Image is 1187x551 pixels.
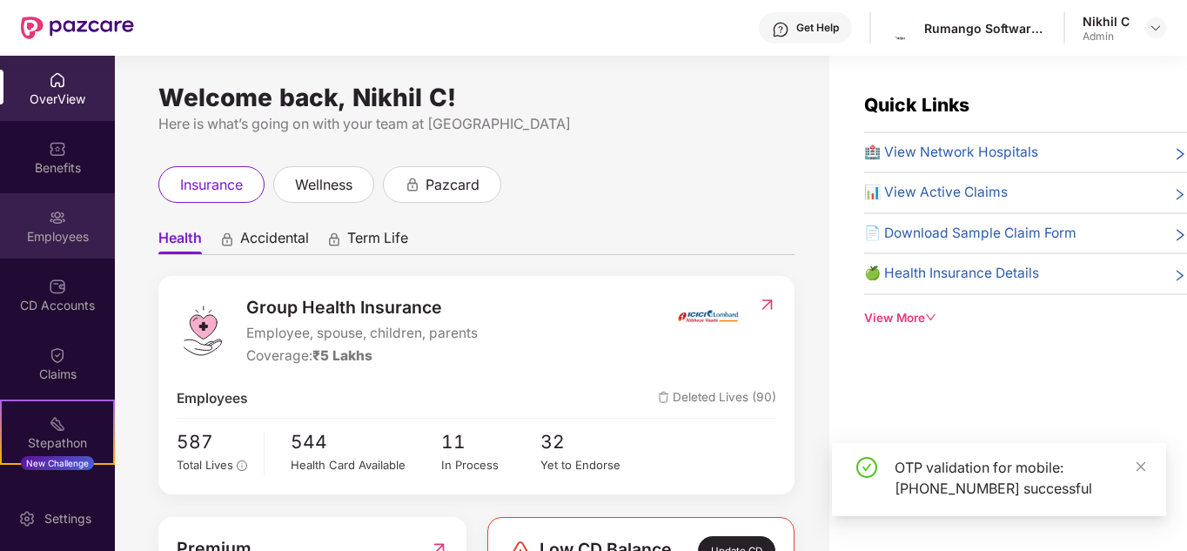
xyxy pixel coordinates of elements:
[49,278,66,295] img: svg+xml;base64,PHN2ZyBpZD0iQ0RfQWNjb3VudHMiIGRhdGEtbmFtZT0iQ0QgQWNjb3VudHMiIHhtbG5zPSJodHRwOi8vd3...
[177,388,248,409] span: Employees
[347,229,408,254] span: Term Life
[158,113,795,135] div: Here is what’s going on with your team at [GEOGRAPHIC_DATA]
[39,510,97,527] div: Settings
[864,263,1039,284] span: 🍏 Health Insurance Details
[426,174,479,196] span: pazcard
[219,231,235,246] div: animation
[291,456,440,474] div: Health Card Available
[21,17,134,39] img: New Pazcare Logo
[441,427,541,456] span: 11
[758,296,776,313] img: RedirectIcon
[864,94,969,116] span: Quick Links
[540,456,640,474] div: Yet to Endorse
[925,312,937,324] span: down
[405,176,420,192] div: animation
[1173,266,1187,284] span: right
[312,347,372,364] span: ₹5 Lakhs
[924,20,1046,37] div: Rumango Software And Consulting Services Private Limited
[246,294,478,321] span: Group Health Insurance
[675,294,741,338] img: insurerIcon
[1135,460,1147,473] span: close
[49,346,66,364] img: svg+xml;base64,PHN2ZyBpZD0iQ2xhaW0iIHhtbG5zPSJodHRwOi8vd3d3LnczLm9yZy8yMDAwL3N2ZyIgd2lkdGg9IjIwIi...
[237,460,247,471] span: info-circle
[246,346,478,366] div: Coverage:
[1083,13,1130,30] div: Nikhil C
[864,309,1187,327] div: View More
[49,415,66,433] img: svg+xml;base64,PHN2ZyB4bWxucz0iaHR0cDovL3d3dy53My5vcmcvMjAwMC9zdmciIHdpZHRoPSIyMSIgaGVpZ2h0PSIyMC...
[21,456,94,470] div: New Challenge
[49,484,66,501] img: svg+xml;base64,PHN2ZyBpZD0iRW5kb3JzZW1lbnRzIiB4bWxucz0iaHR0cDovL3d3dy53My5vcmcvMjAwMC9zdmciIHdpZH...
[1173,226,1187,244] span: right
[2,434,113,452] div: Stepathon
[158,91,795,104] div: Welcome back, Nikhil C!
[658,388,776,409] span: Deleted Lives (90)
[180,174,243,196] span: insurance
[177,458,233,472] span: Total Lives
[49,140,66,158] img: svg+xml;base64,PHN2ZyBpZD0iQmVuZWZpdHMiIHhtbG5zPSJodHRwOi8vd3d3LnczLm9yZy8yMDAwL3N2ZyIgd2lkdGg9Ij...
[864,223,1076,244] span: 📄 Download Sample Claim Form
[18,510,36,527] img: svg+xml;base64,PHN2ZyBpZD0iU2V0dGluZy0yMHgyMCIgeG1sbnM9Imh0dHA6Ly93d3cudzMub3JnLzIwMDAvc3ZnIiB3aW...
[240,229,309,254] span: Accidental
[295,174,352,196] span: wellness
[441,456,541,474] div: In Process
[540,427,640,456] span: 32
[49,71,66,89] img: svg+xml;base64,PHN2ZyBpZD0iSG9tZSIgeG1sbnM9Imh0dHA6Ly93d3cudzMub3JnLzIwMDAvc3ZnIiB3aWR0aD0iMjAiIG...
[1173,145,1187,163] span: right
[772,21,789,38] img: svg+xml;base64,PHN2ZyBpZD0iSGVscC0zMngzMiIgeG1sbnM9Imh0dHA6Ly93d3cudzMub3JnLzIwMDAvc3ZnIiB3aWR0aD...
[864,182,1008,203] span: 📊 View Active Claims
[856,457,877,478] span: check-circle
[864,142,1038,163] span: 🏥 View Network Hospitals
[1149,21,1163,35] img: svg+xml;base64,PHN2ZyBpZD0iRHJvcGRvd24tMzJ4MzIiIHhtbG5zPSJodHRwOi8vd3d3LnczLm9yZy8yMDAwL3N2ZyIgd2...
[158,229,202,254] span: Health
[291,427,440,456] span: 544
[658,392,669,403] img: deleteIcon
[177,305,229,357] img: logo
[1173,185,1187,203] span: right
[1083,30,1130,44] div: Admin
[246,323,478,344] span: Employee, spouse, children, parents
[326,231,342,246] div: animation
[891,16,916,41] img: nehish%20logo.png
[49,209,66,226] img: svg+xml;base64,PHN2ZyBpZD0iRW1wbG95ZWVzIiB4bWxucz0iaHR0cDovL3d3dy53My5vcmcvMjAwMC9zdmciIHdpZHRoPS...
[895,457,1145,499] div: OTP validation for mobile: [PHONE_NUMBER] successful
[177,427,251,456] span: 587
[796,21,839,35] div: Get Help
